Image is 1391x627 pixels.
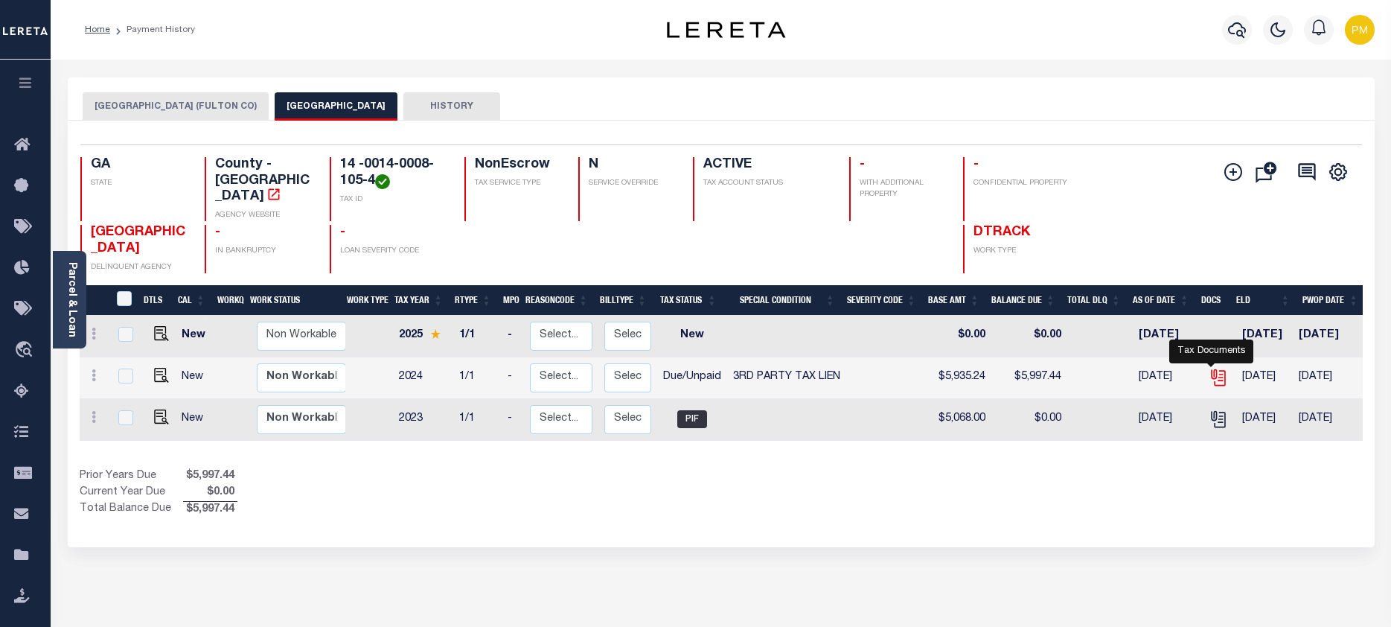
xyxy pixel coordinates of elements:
p: AGENCY WEBSITE [215,210,312,221]
td: New [176,357,217,399]
th: Tax Year: activate to sort column ascending [388,285,449,316]
span: 3RD PARTY TAX LIEN [733,372,840,382]
th: RType: activate to sort column ascending [449,285,497,316]
th: Docs [1195,285,1230,316]
h4: County - [GEOGRAPHIC_DATA] [215,157,312,206]
th: As of Date: activate to sort column ascending [1127,285,1195,316]
td: - [502,316,524,357]
p: TAX ACCOUNT STATUS [703,178,832,189]
img: logo-dark.svg [667,22,786,38]
td: $5,997.44 [991,357,1067,399]
h4: NonEscrow [475,157,560,174]
p: LOAN SEVERITY CODE [340,246,447,257]
th: ELD: activate to sort column ascending [1230,285,1296,316]
th: Work Status [244,285,345,316]
p: STATE [91,178,188,189]
td: Due/Unpaid [657,357,727,399]
th: WorkQ [211,285,244,316]
p: SERVICE OVERRIDE [589,178,674,189]
td: 2023 [393,399,453,441]
th: CAL: activate to sort column ascending [172,285,211,316]
span: $0.00 [183,485,237,501]
td: [DATE] [1293,316,1360,357]
th: Severity Code: activate to sort column ascending [841,285,922,316]
img: svg+xml;base64,PHN2ZyB4bWxucz0iaHR0cDovL3d3dy53My5vcmcvMjAwMC9zdmciIHBvaW50ZXItZXZlbnRzPSJub25lIi... [1345,15,1375,45]
span: - [215,226,220,239]
h4: 14 -0014-0008-105-4 [340,157,447,189]
p: WORK TYPE [973,246,1070,257]
span: - [973,158,979,171]
p: DELINQUENT AGENCY [91,262,188,273]
td: 1/1 [453,357,502,399]
td: [DATE] [1236,357,1293,399]
button: [GEOGRAPHIC_DATA] [275,92,397,121]
div: Tax Documents [1169,340,1253,363]
li: Payment History [110,23,195,36]
th: Total DLQ: activate to sort column ascending [1061,285,1127,316]
span: PIF [677,410,707,428]
td: New [176,316,217,357]
td: [DATE] [1236,399,1293,441]
h4: GA [91,157,188,174]
span: $5,997.44 [183,468,237,485]
span: - [860,158,865,171]
h4: N [589,157,674,174]
p: TAX ID [340,194,447,206]
th: PWOP Date: activate to sort column ascending [1296,285,1365,316]
td: [DATE] [1133,357,1200,399]
span: - [340,226,345,239]
th: Work Type [341,285,388,316]
td: [DATE] [1293,399,1360,441]
th: Balance Due: activate to sort column ascending [985,285,1061,316]
th: MPO [497,285,519,316]
p: IN BANKRUPTCY [215,246,312,257]
i: travel_explore [14,341,38,360]
th: Tax Status: activate to sort column ascending [653,285,723,316]
th: DTLS [138,285,172,316]
td: [DATE] [1133,316,1200,357]
th: &nbsp;&nbsp;&nbsp;&nbsp;&nbsp;&nbsp;&nbsp;&nbsp;&nbsp;&nbsp; [80,285,108,316]
td: $0.00 [928,316,991,357]
th: &nbsp; [108,285,138,316]
td: $5,068.00 [928,399,991,441]
span: DTRACK [973,226,1030,239]
td: 2025 [393,316,453,357]
p: TAX SERVICE TYPE [475,178,560,189]
td: 2024 [393,357,453,399]
button: [GEOGRAPHIC_DATA] (FULTON CO) [83,92,269,121]
td: [DATE] [1236,316,1293,357]
td: $5,935.24 [928,357,991,399]
span: [GEOGRAPHIC_DATA] [91,226,185,255]
td: 1/1 [453,399,502,441]
td: $0.00 [991,316,1067,357]
h4: ACTIVE [703,157,832,174]
td: New [176,399,217,441]
td: - [502,399,524,441]
p: WITH ADDITIONAL PROPERTY [860,178,945,200]
span: $5,997.44 [183,502,237,518]
button: HISTORY [403,92,500,121]
a: Home [85,25,110,34]
td: [DATE] [1133,399,1200,441]
td: $0.00 [991,399,1067,441]
td: Total Balance Due [80,501,183,518]
th: BillType: activate to sort column ascending [594,285,653,316]
td: Current Year Due [80,485,183,501]
td: [DATE] [1293,357,1360,399]
a: Parcel & Loan [66,262,77,337]
th: ReasonCode: activate to sort column ascending [519,285,594,316]
img: Star.svg [430,329,441,339]
th: Special Condition: activate to sort column ascending [723,285,841,316]
p: CONFIDENTIAL PROPERTY [973,178,1070,189]
td: New [657,316,727,357]
td: 1/1 [453,316,502,357]
th: Base Amt: activate to sort column ascending [922,285,985,316]
td: Prior Years Due [80,468,183,485]
td: - [502,357,524,399]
